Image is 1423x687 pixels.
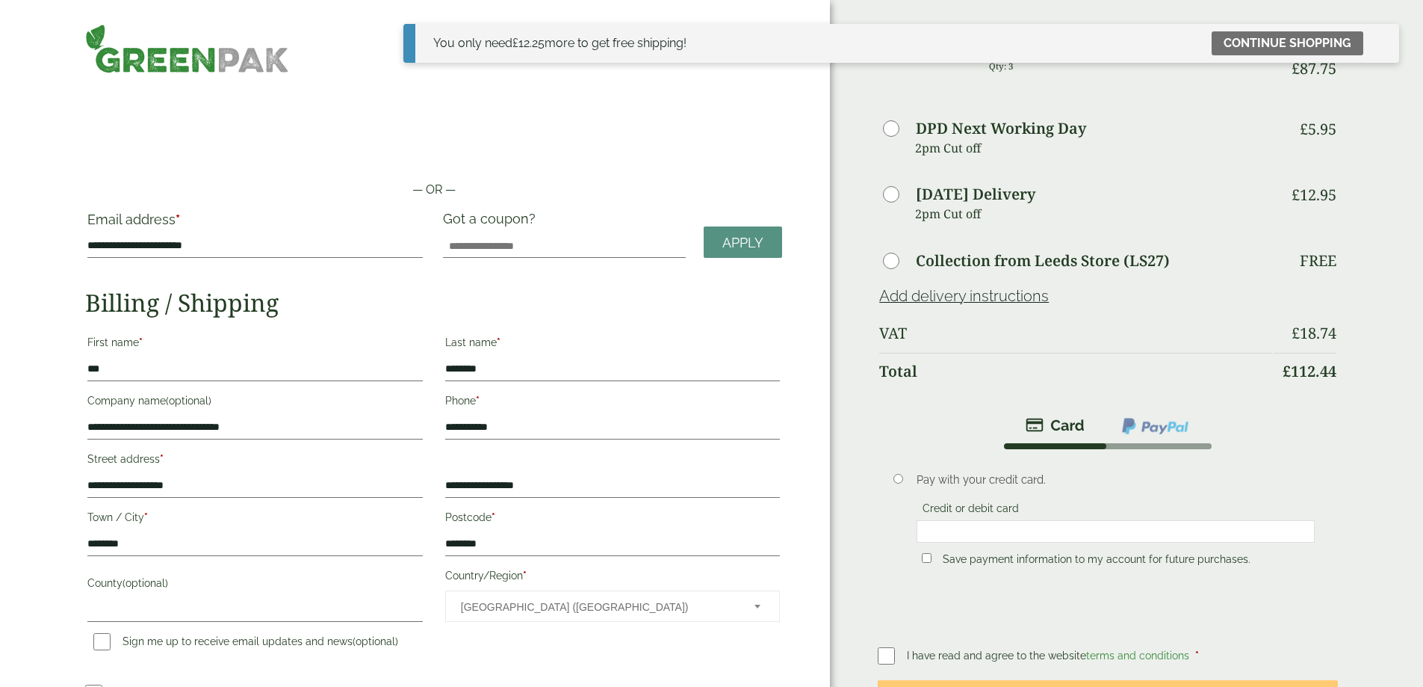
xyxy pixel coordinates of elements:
bdi: 112.44 [1283,361,1336,381]
img: GreenPak Supplies [85,24,289,73]
iframe: Secure payment button frame [85,133,782,163]
label: First name [87,332,422,357]
span: (optional) [353,635,398,647]
bdi: 87.75 [1292,58,1336,78]
abbr: required [476,395,480,407]
label: Got a coupon? [443,211,542,234]
label: DPD Next Working Day [916,121,1086,136]
label: Sign me up to receive email updates and news [87,635,404,652]
label: Save payment information to my account for future purchases. [937,553,1256,570]
label: Street address [87,449,422,474]
label: Town / City [87,507,422,532]
abbr: required [492,511,495,523]
span: (optional) [123,577,168,589]
th: Total [879,353,1271,389]
bdi: 5.95 [1300,119,1336,139]
img: stripe.png [1026,416,1085,434]
label: Country/Region [445,565,780,591]
label: Collection from Leeds Store (LS27) [916,253,1170,268]
input: Sign me up to receive email updates and news(optional) [93,633,111,650]
label: [DATE] Delivery [916,187,1035,202]
span: I have read and agree to the website [907,650,1192,662]
abbr: required [1195,650,1199,662]
label: Last name [445,332,780,357]
bdi: 12.95 [1292,185,1336,205]
abbr: required [139,336,143,348]
span: £ [512,36,518,50]
label: Company name [87,390,422,416]
p: — OR — [85,181,782,199]
p: Pay with your credit card. [917,472,1315,488]
abbr: required [176,212,180,227]
p: 2pm Cut off [915,137,1271,159]
img: ppcp-gateway.png [1120,416,1190,436]
iframe: Secure card payment input frame [921,525,1310,538]
span: 12.25 [512,36,545,50]
label: Phone [445,390,780,416]
abbr: required [144,511,148,523]
span: £ [1292,58,1300,78]
a: terms and conditions [1086,650,1189,662]
th: VAT [879,315,1271,351]
p: Free [1300,252,1336,270]
div: You only need more to get free shipping! [433,34,686,52]
label: Email address [87,213,422,234]
a: Add delivery instructions [879,287,1049,305]
a: Apply [704,227,782,259]
abbr: required [497,336,500,348]
label: County [87,573,422,598]
a: Continue shopping [1212,31,1363,55]
label: Postcode [445,507,780,532]
abbr: required [523,570,527,582]
span: Apply [722,235,763,251]
span: £ [1300,119,1308,139]
span: £ [1292,185,1300,205]
span: £ [1283,361,1291,381]
h2: Billing / Shipping [85,289,782,317]
span: (optional) [166,395,211,407]
label: Credit or debit card [917,502,1025,519]
span: £ [1292,323,1300,343]
bdi: 18.74 [1292,323,1336,343]
p: 2pm Cut off [915,203,1271,225]
span: United Kingdom (UK) [461,591,734,623]
span: Country/Region [445,591,780,622]
abbr: required [160,453,164,465]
